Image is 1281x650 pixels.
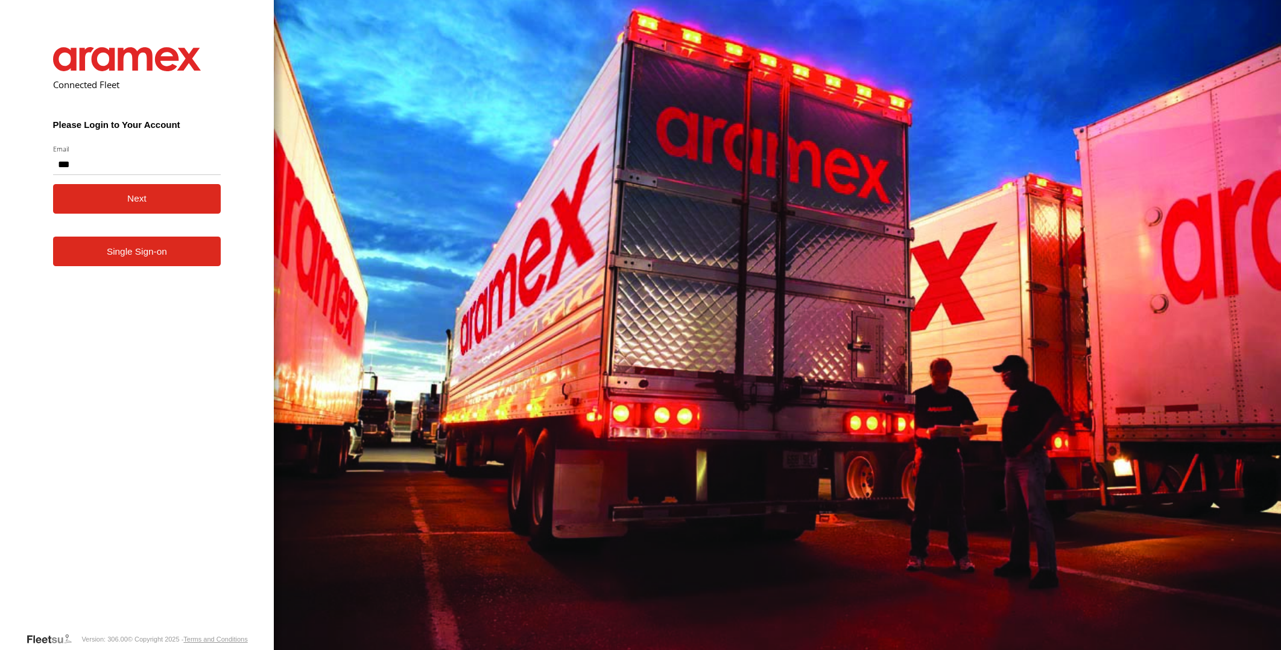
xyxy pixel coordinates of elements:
[53,47,201,71] img: Aramex
[53,184,221,214] button: Next
[53,237,221,266] a: Single Sign-on
[128,636,248,643] div: © Copyright 2025 -
[53,144,221,153] label: Email
[81,636,127,643] div: Version: 306.00
[53,119,221,130] h3: Please Login to Your Account
[183,636,247,643] a: Terms and Conditions
[53,78,221,91] h2: Connected Fleet
[26,633,81,645] a: Visit our Website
